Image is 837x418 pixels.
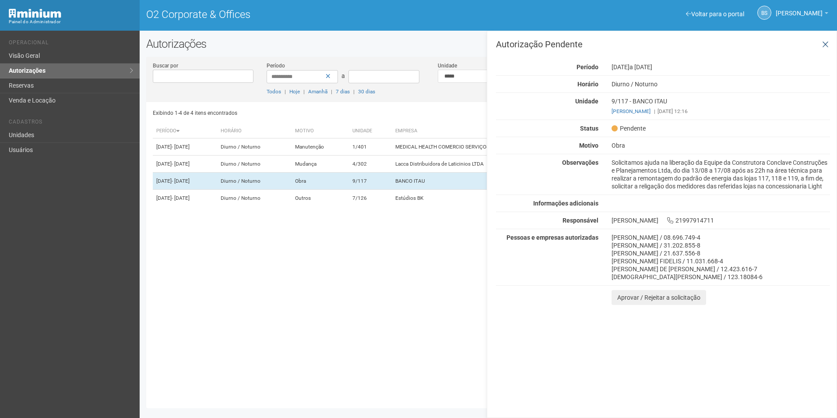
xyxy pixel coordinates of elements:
[292,173,349,190] td: Obra
[336,89,350,95] a: 7 dias
[292,190,349,207] td: Outros
[605,80,837,88] div: Diurno / Noturno
[563,217,598,224] strong: Responsável
[612,265,830,273] div: [PERSON_NAME] DE [PERSON_NAME] / 12.423.616-7
[506,234,598,241] strong: Pessoas e empresas autorizadas
[654,108,655,114] span: |
[612,273,830,281] div: [DEMOGRAPHIC_DATA][PERSON_NAME] / 123.18084-6
[392,124,636,138] th: Empresa
[533,200,598,207] strong: Informações adicionais
[577,64,598,71] strong: Período
[686,11,744,18] a: Voltar para o portal
[612,234,830,241] div: [PERSON_NAME] / 08.696.749-4
[757,6,771,20] a: Bs
[217,156,292,173] td: Diurno / Noturno
[292,124,349,138] th: Motivo
[153,190,217,207] td: [DATE]
[575,98,598,105] strong: Unidade
[349,156,391,173] td: 4/302
[392,190,636,207] td: Estúdios BK
[577,81,598,88] strong: Horário
[146,9,482,20] h1: O2 Corporate & Offices
[349,138,391,156] td: 1/401
[267,89,281,95] a: Todos
[349,173,391,190] td: 9/117
[605,97,837,115] div: 9/117 - BANCO ITAU
[172,144,190,150] span: - [DATE]
[153,156,217,173] td: [DATE]
[292,138,349,156] td: Manutenção
[579,142,598,149] strong: Motivo
[353,89,355,95] span: |
[9,18,133,26] div: Painel do Administrador
[303,89,305,95] span: |
[605,216,837,224] div: [PERSON_NAME] 21997914711
[358,89,375,95] a: 30 dias
[612,290,706,305] button: Aprovar / Rejeitar a solicitação
[392,138,636,156] td: MEDICAL HEALTH COMERCIO SERVIÇOS E IMPORTAÇÃO LTDA
[605,63,837,71] div: [DATE]
[776,11,828,18] a: [PERSON_NAME]
[153,106,485,120] div: Exibindo 1-4 de 4 itens encontrados
[612,257,830,265] div: [PERSON_NAME] FIDELIS / 11.031.668-4
[580,125,598,132] strong: Status
[217,138,292,156] td: Diurno / Noturno
[217,124,292,138] th: Horário
[146,37,830,50] h2: Autorizações
[392,156,636,173] td: Lacca Distribuidora de Laticinios LTDA
[496,40,830,49] h3: Autorização Pendente
[9,9,61,18] img: Minium
[9,119,133,128] li: Cadastros
[605,159,837,190] div: Solicitamos ajuda na liberação da Equipe da Construtora Conclave Construções e Planejamentos Ltda...
[153,138,217,156] td: [DATE]
[172,195,190,201] span: - [DATE]
[172,161,190,167] span: - [DATE]
[9,39,133,49] li: Operacional
[153,173,217,190] td: [DATE]
[217,190,292,207] td: Diurno / Noturno
[349,124,391,138] th: Unidade
[612,249,830,257] div: [PERSON_NAME] / 21.637.556-8
[289,89,300,95] a: Hoje
[612,108,651,114] a: [PERSON_NAME]
[438,62,457,70] label: Unidade
[153,62,178,70] label: Buscar por
[267,62,285,70] label: Período
[605,142,837,149] div: Obra
[349,190,391,207] td: 7/126
[776,1,823,17] span: BIANKA souza cruz cavalcanti
[612,107,830,115] div: [DATE] 12:16
[562,159,598,166] strong: Observações
[308,89,327,95] a: Amanhã
[217,173,292,190] td: Diurno / Noturno
[341,72,345,79] span: a
[285,89,286,95] span: |
[612,124,646,132] span: Pendente
[392,173,636,190] td: BANCO ITAU
[153,124,217,138] th: Período
[612,241,830,249] div: [PERSON_NAME] / 31.202.855-8
[331,89,332,95] span: |
[630,64,652,71] span: a [DATE]
[292,156,349,173] td: Mudança
[172,178,190,184] span: - [DATE]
